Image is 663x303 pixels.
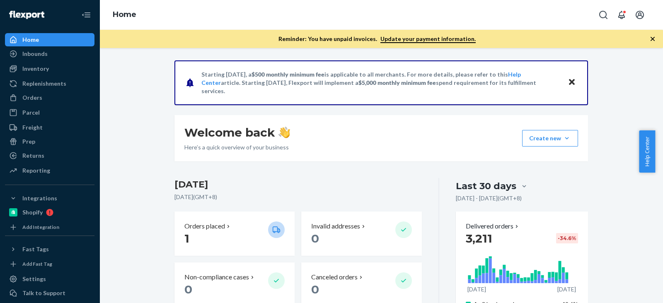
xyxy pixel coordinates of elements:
span: 3,211 [466,231,492,245]
button: Open Search Box [595,7,612,23]
a: Reporting [5,164,94,177]
div: Fast Tags [22,245,49,253]
div: Talk to Support [22,289,65,297]
button: Fast Tags [5,243,94,256]
a: Update your payment information. [380,35,476,43]
ol: breadcrumbs [106,3,143,27]
a: Settings [5,272,94,286]
a: Prep [5,135,94,148]
button: Create new [522,130,578,147]
span: $500 monthly minimum fee [252,71,324,78]
h3: [DATE] [174,178,422,191]
div: Inbounds [22,50,48,58]
p: [DATE] - [DATE] ( GMT+8 ) [456,194,522,202]
div: Replenishments [22,79,66,88]
a: Replenishments [5,77,94,90]
a: Inventory [5,62,94,75]
a: Talk to Support [5,286,94,300]
p: Invalid addresses [311,221,360,231]
a: Home [113,10,136,19]
div: Parcel [22,108,40,117]
div: Returns [22,151,44,160]
p: [DATE] [557,285,576,293]
p: Starting [DATE], a is applicable to all merchants. For more details, please refer to this article... [201,70,560,95]
p: Canceled orders [311,272,358,282]
button: Close [566,77,577,89]
a: Freight [5,121,94,134]
a: Add Fast Tag [5,259,94,269]
img: hand-wave emoji [278,127,290,138]
button: Delivered orders [466,221,520,231]
a: Returns [5,149,94,162]
div: Home [22,36,39,44]
p: Orders placed [184,221,225,231]
p: Here’s a quick overview of your business [184,143,290,151]
span: 0 [184,282,192,296]
div: Shopify [22,208,43,216]
button: Open notifications [613,7,630,23]
span: 1 [184,231,189,245]
div: Last 30 days [456,180,516,192]
p: Reminder: You have unpaid invoices. [278,35,476,43]
div: Reporting [22,166,50,175]
div: Prep [22,137,35,146]
div: -34.6 % [556,233,578,243]
a: Parcel [5,106,94,119]
span: $5,000 monthly minimum fee [358,79,436,86]
button: Orders placed 1 [174,212,295,256]
span: 0 [311,231,319,245]
p: [DATE] [467,285,486,293]
p: Non-compliance cases [184,272,249,282]
div: Freight [22,123,43,132]
div: Add Fast Tag [22,260,52,267]
button: Invalid addresses 0 [301,212,421,256]
span: 0 [311,282,319,296]
div: Settings [22,275,46,283]
div: Integrations [22,194,57,202]
div: Add Integration [22,224,59,231]
a: Orders [5,91,94,104]
div: Inventory [22,65,49,73]
div: Orders [22,94,42,102]
a: Inbounds [5,47,94,60]
button: Integrations [5,192,94,205]
img: Flexport logo [9,11,44,19]
button: Close Navigation [78,7,94,23]
button: Help Center [639,130,655,173]
a: Add Integration [5,222,94,232]
a: Home [5,33,94,46]
button: Open account menu [632,7,648,23]
a: Shopify [5,206,94,219]
h1: Welcome back [184,125,290,140]
p: [DATE] ( GMT+8 ) [174,193,422,201]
